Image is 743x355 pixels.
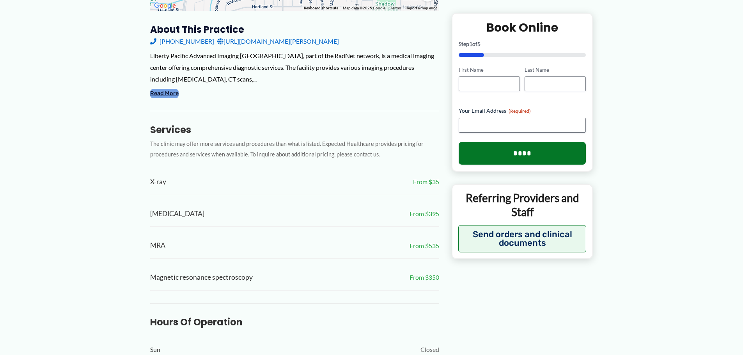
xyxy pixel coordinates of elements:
h2: Book Online [459,20,586,35]
span: X-ray [150,176,166,188]
a: Terms (opens in new tab) [390,6,401,10]
span: Map data ©2025 Google [343,6,385,10]
a: Open this area in Google Maps (opens a new window) [152,1,178,11]
span: MRA [150,239,165,252]
h3: About this practice [150,23,439,35]
span: From $395 [410,208,439,220]
img: Google [152,1,178,11]
span: 5 [477,40,481,47]
span: [MEDICAL_DATA] [150,208,204,220]
p: Referring Providers and Staff [458,191,587,219]
span: 1 [469,40,472,47]
p: Step of [459,41,586,46]
label: First Name [459,66,520,73]
button: Keyboard shortcuts [304,5,338,11]
p: The clinic may offer more services and procedures than what is listed. Expected Healthcare provid... [150,139,439,160]
span: (Required) [509,108,531,114]
span: From $350 [410,272,439,283]
span: Magnetic resonance spectroscopy [150,271,253,284]
h3: Services [150,124,439,136]
a: Report a map error [406,6,437,10]
a: [URL][DOMAIN_NAME][PERSON_NAME] [217,35,339,47]
span: From $535 [410,240,439,252]
h3: Hours of Operation [150,316,439,328]
div: Liberty Pacific Advanced Imaging [GEOGRAPHIC_DATA], part of the RadNet network, is a medical imag... [150,50,439,85]
button: Send orders and clinical documents [458,225,587,252]
a: [PHONE_NUMBER] [150,35,214,47]
span: From $35 [413,176,439,188]
button: Read More [150,89,179,98]
label: Last Name [525,66,586,73]
label: Your Email Address [459,107,586,115]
